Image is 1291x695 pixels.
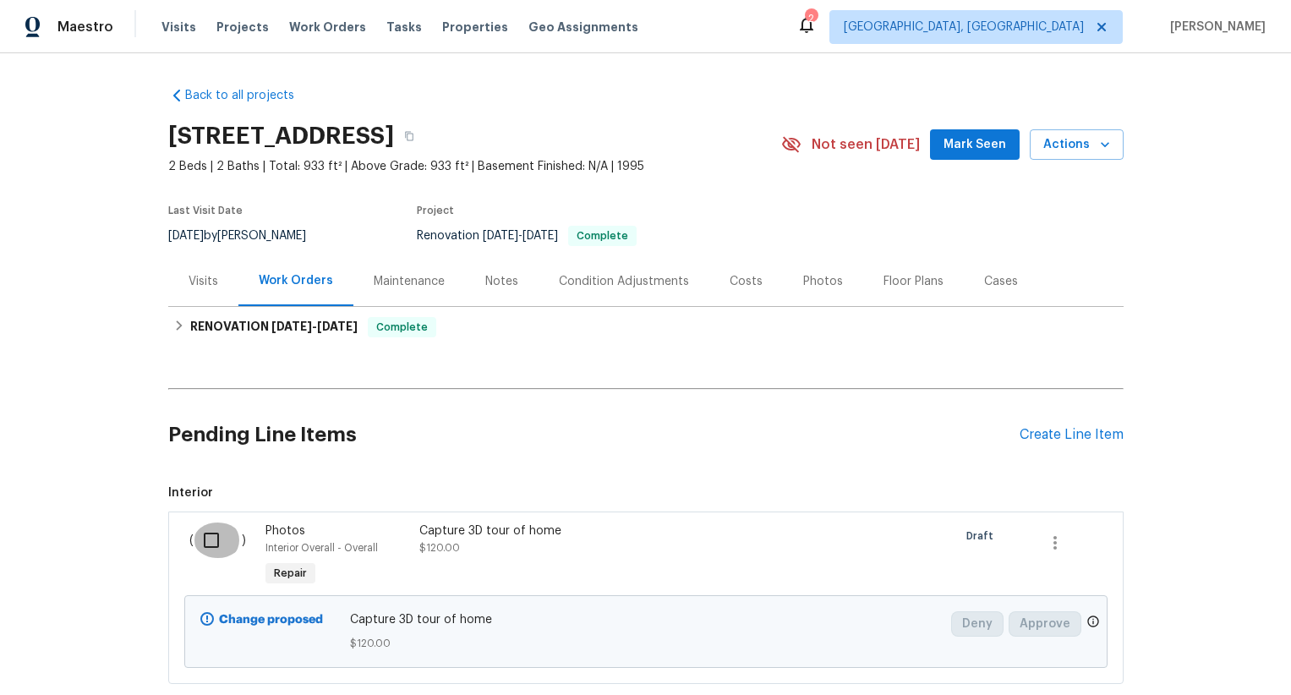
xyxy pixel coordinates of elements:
span: $120.00 [350,635,941,652]
span: Maestro [57,19,113,36]
span: Complete [570,231,635,241]
span: Not seen [DATE] [812,136,920,153]
div: Costs [730,273,763,290]
span: [DATE] [317,320,358,332]
span: $120.00 [419,543,460,553]
div: Cases [984,273,1018,290]
div: Notes [485,273,518,290]
span: Interior Overall - Overall [265,543,378,553]
div: Create Line Item [1020,427,1124,443]
a: Back to all projects [168,87,331,104]
div: by [PERSON_NAME] [168,226,326,246]
h6: RENOVATION [190,317,358,337]
div: ( ) [184,517,261,595]
button: Copy Address [394,121,424,151]
span: [DATE] [271,320,312,332]
div: RENOVATION [DATE]-[DATE]Complete [168,307,1124,347]
span: Project [417,205,454,216]
span: [DATE] [168,230,204,242]
h2: Pending Line Items [168,396,1020,474]
span: Interior [168,484,1124,501]
h2: [STREET_ADDRESS] [168,128,394,145]
span: Last Visit Date [168,205,243,216]
div: Photos [803,273,843,290]
div: 2 [805,10,817,27]
button: Approve [1009,611,1081,637]
span: Actions [1043,134,1110,156]
span: - [271,320,358,332]
span: Photos [265,525,305,537]
div: Maintenance [374,273,445,290]
span: Properties [442,19,508,36]
span: Capture 3D tour of home [350,611,941,628]
button: Actions [1030,129,1124,161]
span: Visits [161,19,196,36]
span: Draft [966,528,1000,545]
div: Work Orders [259,272,333,289]
span: [DATE] [483,230,518,242]
span: Projects [216,19,269,36]
span: Complete [369,319,435,336]
div: Capture 3D tour of home [419,523,717,539]
div: Visits [189,273,218,290]
span: [DATE] [522,230,558,242]
div: Floor Plans [883,273,944,290]
b: Change proposed [219,614,323,626]
span: Renovation [417,230,637,242]
span: 2 Beds | 2 Baths | Total: 933 ft² | Above Grade: 933 ft² | Basement Finished: N/A | 1995 [168,158,781,175]
span: [PERSON_NAME] [1163,19,1266,36]
button: Deny [951,611,1004,637]
div: Condition Adjustments [559,273,689,290]
span: Tasks [386,21,422,33]
span: Geo Assignments [528,19,638,36]
span: Repair [267,565,314,582]
button: Mark Seen [930,129,1020,161]
span: Mark Seen [944,134,1006,156]
span: - [483,230,558,242]
span: Work Orders [289,19,366,36]
span: [GEOGRAPHIC_DATA], [GEOGRAPHIC_DATA] [844,19,1084,36]
span: Only a market manager or an area construction manager can approve [1086,615,1100,632]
